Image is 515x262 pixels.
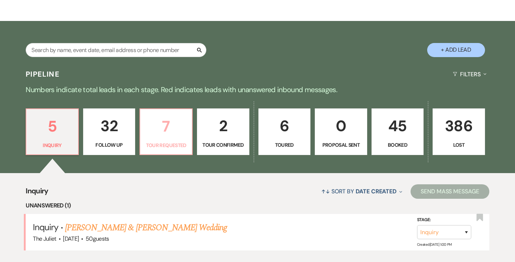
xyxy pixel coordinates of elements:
p: 5 [31,114,74,138]
input: Search by name, event date, email address or phone number [26,43,206,57]
span: ↑↓ [321,188,330,195]
span: [DATE] [63,235,79,242]
span: Created: [DATE] 1:00 PM [417,242,452,247]
p: 45 [376,114,419,138]
a: 7Tour Requested [140,108,193,155]
a: 45Booked [372,108,424,155]
a: 5Inquiry [26,108,79,155]
a: 2Tour Confirmed [197,108,249,155]
p: Tour Confirmed [202,141,245,149]
button: + Add Lead [427,43,485,57]
p: Proposal Sent [319,141,362,149]
p: 386 [437,114,480,138]
span: 50 guests [86,235,109,242]
label: Stage: [417,216,471,224]
p: Booked [376,141,419,149]
button: Send Mass Message [411,184,489,199]
p: Lost [437,141,480,149]
p: 6 [263,114,306,138]
a: 32Follow Up [83,108,136,155]
span: Date Created [356,188,396,195]
p: Tour Requested [145,141,188,149]
a: 386Lost [433,108,485,155]
span: Inquiry [26,185,48,201]
p: Inquiry [31,141,74,149]
span: Inquiry [33,222,58,233]
p: 0 [319,114,362,138]
p: Toured [263,141,306,149]
a: [PERSON_NAME] & [PERSON_NAME] Wedding [65,221,227,234]
button: Filters [450,65,489,84]
span: The Juliet [33,235,56,242]
p: 32 [88,114,131,138]
p: Follow Up [88,141,131,149]
h3: Pipeline [26,69,60,79]
button: Sort By Date Created [318,182,405,201]
p: 7 [145,114,188,138]
a: 6Toured [258,108,311,155]
li: Unanswered (1) [26,201,489,210]
a: 0Proposal Sent [315,108,367,155]
p: 2 [202,114,245,138]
